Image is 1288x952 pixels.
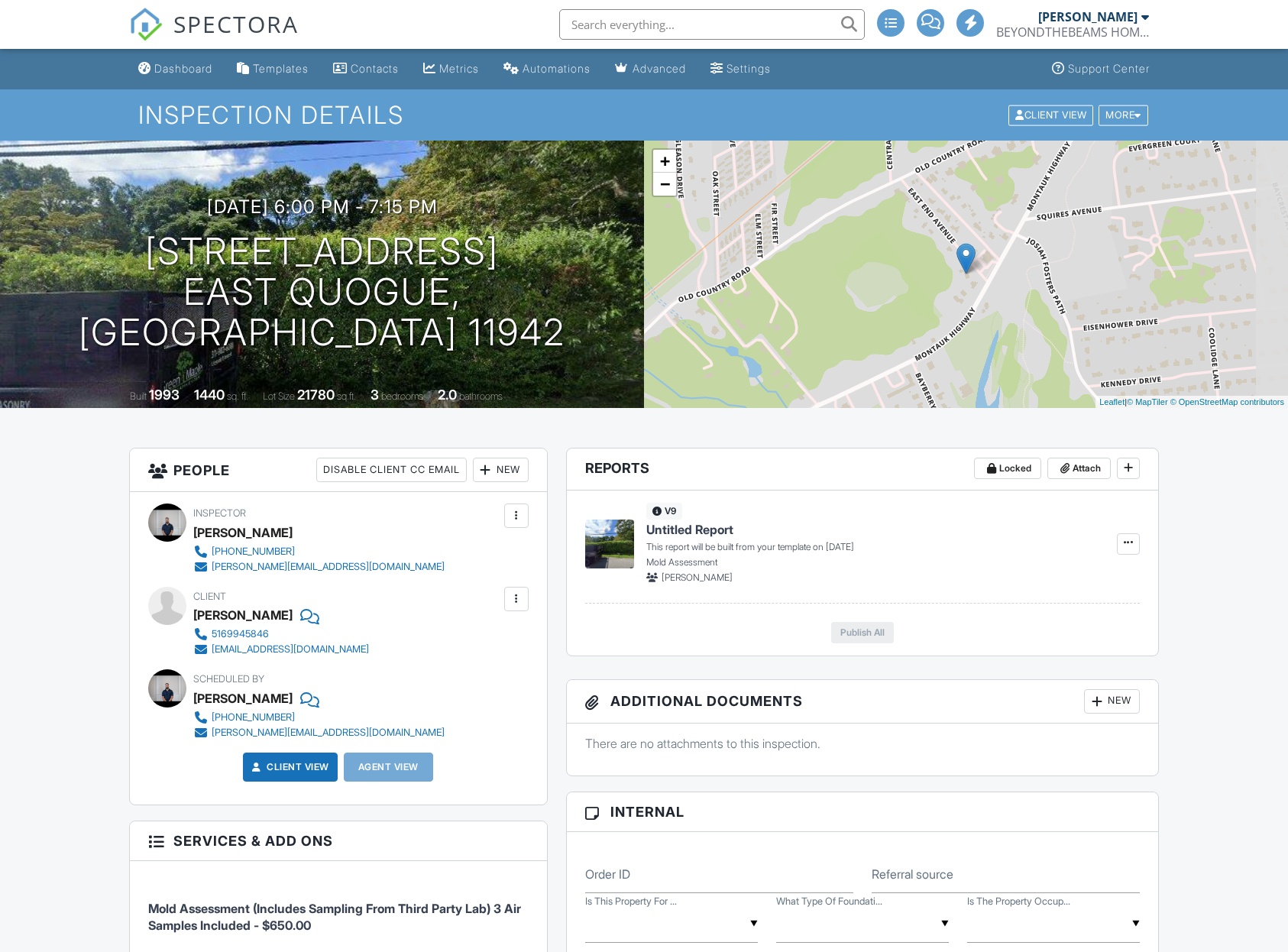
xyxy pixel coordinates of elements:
a: Contacts [327,55,405,83]
div: 3 [371,387,379,403]
div: Automations [523,62,591,75]
a: Settings [704,55,777,83]
span: Built [130,390,147,402]
div: [PHONE_NUMBER] [212,711,295,724]
div: 21780 [297,387,335,403]
img: The Best Home Inspection Software - Spectora [129,8,163,41]
input: Search everything... [559,9,865,40]
a: Leaflet [1099,397,1125,406]
div: [PHONE_NUMBER] [212,546,295,558]
label: Referral source [872,866,953,882]
span: sq. ft. [227,390,248,402]
h1: [STREET_ADDRESS] East Quogue, [GEOGRAPHIC_DATA] 11942 [24,232,620,352]
a: [PERSON_NAME][EMAIL_ADDRESS][DOMAIN_NAME] [193,725,445,740]
h1: Inspection Details [138,102,1149,128]
a: SPECTORA [129,21,299,53]
div: Contacts [351,62,399,75]
a: Automations (Advanced) [497,55,597,83]
a: Advanced [609,55,692,83]
div: 2.0 [438,387,457,403]
div: [PERSON_NAME] [193,521,293,544]
h3: [DATE] 6:00 pm - 7:15 pm [207,196,438,217]
li: Service: Mold Assessment (Includes Sampling From Third Party Lab) 3 Air Samples Included [148,873,529,947]
div: Support Center [1068,62,1150,75]
span: bedrooms [381,390,423,402]
h3: Services & Add ons [130,821,547,861]
a: [PERSON_NAME][EMAIL_ADDRESS][DOMAIN_NAME] [193,559,445,575]
div: [PERSON_NAME] [193,604,293,627]
div: Settings [727,62,771,75]
label: Is The Property Occupied? [967,895,1070,908]
a: 5169945846 [193,627,369,642]
a: Dashboard [132,55,218,83]
a: Zoom in [653,150,676,173]
span: sq.ft. [337,390,356,402]
span: Client [193,591,226,602]
span: Mold Assessment (Includes Sampling From Third Party Lab) 3 Air Samples Included - $650.00 [148,901,521,933]
div: More [1099,105,1148,125]
label: What Type Of Foundation Does The Property Have? [776,895,882,908]
div: [PERSON_NAME] [1038,9,1138,24]
span: Lot Size [263,390,295,402]
div: New [1084,689,1140,714]
div: 5169945846 [212,628,269,640]
div: 1440 [194,387,225,403]
div: | [1095,396,1288,409]
div: New [473,458,529,482]
span: SPECTORA [173,8,299,40]
div: [EMAIL_ADDRESS][DOMAIN_NAME] [212,643,369,656]
a: Templates [231,55,315,83]
a: [EMAIL_ADDRESS][DOMAIN_NAME] [193,642,369,657]
a: © OpenStreetMap contributors [1170,397,1284,406]
a: Client View [1007,108,1097,120]
p: There are no attachments to this inspection. [585,735,1141,752]
div: Metrics [439,62,479,75]
a: Support Center [1046,55,1156,83]
div: Client View [1008,105,1093,125]
a: [PHONE_NUMBER] [193,544,445,559]
div: Dashboard [154,62,212,75]
div: BEYONDTHEBEAMS HOME INSPECTORS [996,24,1149,40]
span: Inspector [193,507,246,519]
a: Zoom out [653,173,676,196]
a: [PHONE_NUMBER] [193,710,445,725]
span: Scheduled By [193,673,264,685]
h3: Internal [567,792,1159,832]
a: Metrics [417,55,485,83]
div: Disable Client CC Email [316,458,467,482]
div: Advanced [633,62,686,75]
div: [PERSON_NAME][EMAIL_ADDRESS][DOMAIN_NAME] [212,727,445,739]
h3: People [130,448,547,492]
div: Templates [253,62,309,75]
div: [PERSON_NAME] [193,687,293,710]
h3: Additional Documents [567,680,1159,724]
a: © MapTiler [1127,397,1168,406]
div: [PERSON_NAME][EMAIL_ADDRESS][DOMAIN_NAME] [212,561,445,573]
label: Is This Property For Personal , Investment or Business Use? [585,895,677,908]
a: Client View [248,759,329,775]
span: bathrooms [459,390,503,402]
div: 1993 [149,387,180,403]
label: Order ID [585,866,630,882]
